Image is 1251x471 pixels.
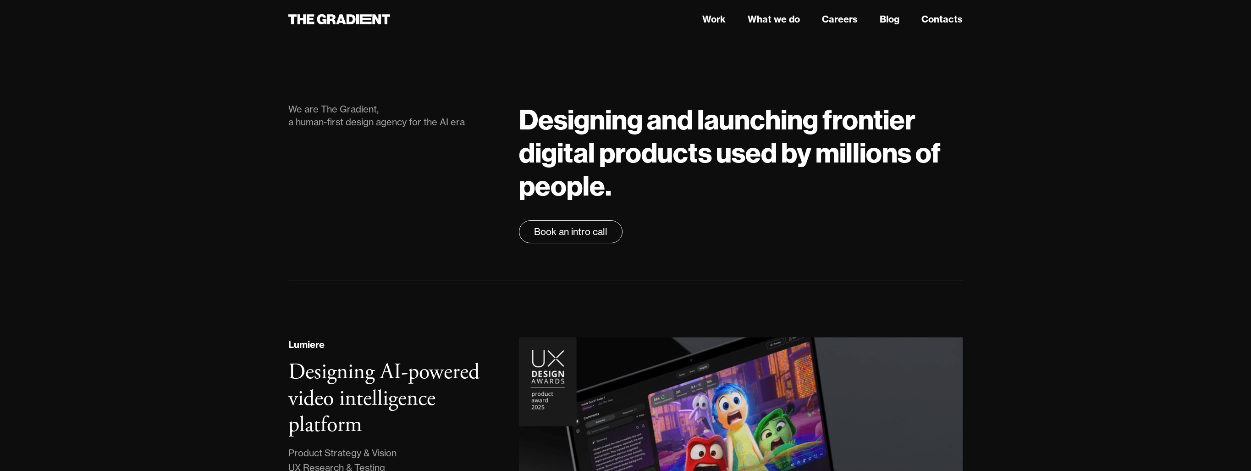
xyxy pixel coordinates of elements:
[880,12,899,26] a: Blog
[921,12,963,26] a: Contacts
[519,220,623,243] a: Book an intro call
[822,12,858,26] a: Careers
[519,103,963,202] h1: Designing and launching frontier digital products used by millions of people.
[748,12,800,26] a: What we do
[288,103,501,129] div: We are The Gradient, a human-first design agency for the AI era
[702,12,726,26] a: Work
[288,338,325,352] div: Lumiere
[288,358,479,439] h3: Designing AI-powered video intelligence platform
